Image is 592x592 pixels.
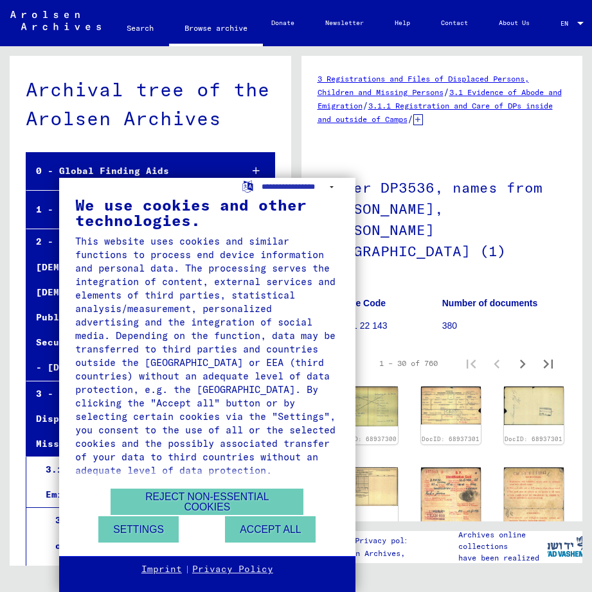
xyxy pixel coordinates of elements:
[75,197,339,228] div: We use cookies and other technologies.
[225,516,316,543] button: Accept all
[192,563,273,576] a: Privacy Policy
[98,516,179,543] button: Settings
[141,563,182,576] a: Imprint
[111,489,303,515] button: Reject non-essential cookies
[75,234,339,477] div: This website uses cookies and similar functions to process end device information and personal da...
